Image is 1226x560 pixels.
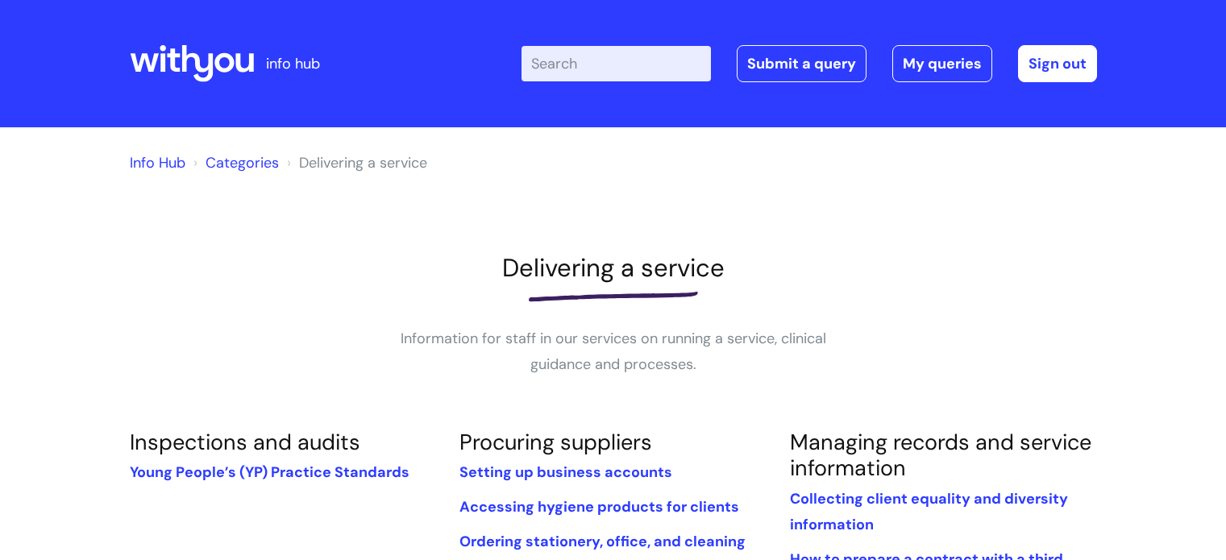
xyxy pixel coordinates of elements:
a: Young People’s (YP) Practice Standards [130,463,409,482]
p: info hub [266,51,320,77]
a: Sign out [1018,45,1097,82]
a: Info Hub [130,153,185,172]
p: Information for staff in our services on running a service, clinical guidance and processes. [372,326,855,378]
a: Collecting client equality and diversity information [790,489,1068,534]
a: Accessing hygiene products for clients [459,497,739,516]
li: Solution home [189,150,279,176]
a: Submit a query [737,45,867,82]
a: Setting up business accounts [459,463,672,482]
a: Managing records and service information [790,428,1091,482]
div: | - [522,45,1097,82]
h1: Delivering a service [130,253,1097,283]
a: Procuring suppliers [459,428,652,456]
a: My queries [892,45,992,82]
input: Search [522,46,711,81]
a: Categories [206,153,279,172]
li: Delivering a service [283,150,427,176]
a: Inspections and audits [130,428,360,456]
